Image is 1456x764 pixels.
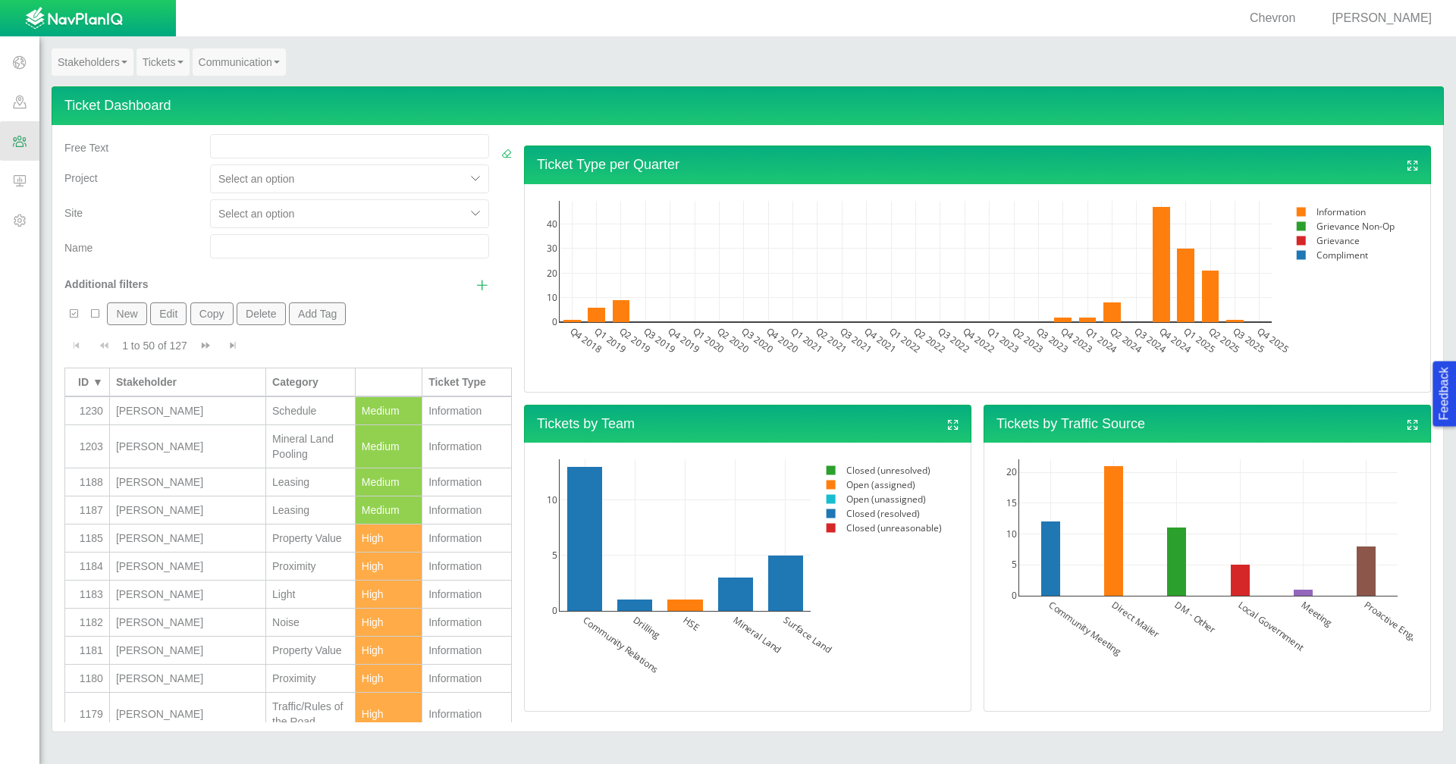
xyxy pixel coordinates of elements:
[107,302,146,325] button: New
[428,439,505,454] div: Information
[65,524,110,553] td: 1185
[428,474,505,490] div: Information
[1406,416,1420,434] a: View full screen
[52,86,1444,125] h4: Ticket Dashboard
[1332,11,1432,24] span: [PERSON_NAME]
[362,374,416,390] div: Priority
[422,665,512,693] td: Information
[428,531,505,546] div: Information
[266,468,356,496] td: Leasing
[272,403,349,418] div: Schedule
[428,671,505,686] div: Information
[136,49,190,76] a: Tickets
[65,637,110,665] td: 1181
[362,615,416,630] div: High
[422,425,512,468] td: Information
[110,524,266,553] td: BENNETT, CHARLES L
[190,302,234,325] button: Copy
[116,374,259,390] div: Stakeholder
[193,331,218,360] button: Go to next page
[266,693,356,736] td: Traffic/Rules of the Road
[422,609,512,637] td: Information
[356,368,422,397] th: Priority
[71,531,103,546] div: 1185
[266,496,356,524] td: Leasing
[422,496,512,524] td: Information
[65,581,110,609] td: 1183
[362,706,416,722] div: High
[428,706,505,722] div: Information
[65,553,110,581] td: 1184
[475,277,489,295] a: Show additional filters
[65,496,110,524] td: 1187
[71,643,103,658] div: 1181
[71,374,89,390] div: ID
[64,142,108,154] span: Free Text
[272,374,349,390] div: Category
[524,146,1431,184] h4: Ticket Type per Quarter
[266,397,356,425] td: Schedule
[422,524,512,553] td: Information
[266,524,356,553] td: Property Value
[110,553,266,581] td: BENNETT, CHARLES L
[272,671,349,686] div: Proximity
[356,425,422,468] td: Medium
[65,425,110,468] td: 1203
[266,425,356,468] td: Mineral Land Pooling
[356,581,422,609] td: High
[65,665,110,693] td: 1180
[116,503,259,518] div: [PERSON_NAME]
[272,503,349,518] div: Leasing
[272,531,349,546] div: Property Value
[362,403,416,418] div: Medium
[110,693,266,736] td: BENNETT, CHARLES L
[428,503,505,518] div: Information
[428,374,505,390] div: Ticket Type
[116,615,259,630] div: [PERSON_NAME]
[428,587,505,602] div: Information
[272,474,349,490] div: Leasing
[1250,11,1295,24] span: Chevron
[422,553,512,581] td: Information
[362,643,416,658] div: High
[356,468,422,496] td: Medium
[64,331,512,360] div: Pagination
[110,581,266,609] td: BENNETT, CHARLES L
[356,496,422,524] td: Medium
[289,302,347,325] button: Add Tag
[272,643,349,658] div: Property Value
[428,403,505,418] div: Information
[221,331,245,360] button: Go to last page
[71,403,103,418] div: 1230
[116,643,259,658] div: [PERSON_NAME]
[422,637,512,665] td: Information
[272,559,349,574] div: Proximity
[116,706,259,722] div: [PERSON_NAME]
[356,397,422,425] td: Medium
[110,665,266,693] td: BENNETT, CHARLES L
[65,397,110,425] td: 1230
[71,671,103,686] div: 1180
[362,531,416,546] div: High
[116,531,259,546] div: [PERSON_NAME]
[71,587,103,602] div: 1183
[150,302,187,325] button: Edit
[272,615,349,630] div: Noise
[110,397,266,425] td: ROBERTS, KATHLEEN J.
[356,637,422,665] td: High
[356,665,422,693] td: High
[116,587,259,602] div: [PERSON_NAME]
[71,559,103,574] div: 1184
[65,368,110,397] th: ID
[362,439,416,454] div: Medium
[501,146,512,161] a: Clear Filters
[266,368,356,397] th: Category
[272,431,349,462] div: Mineral Land Pooling
[422,368,512,397] th: Ticket Type
[1313,10,1438,27] div: [PERSON_NAME]
[116,671,259,686] div: [PERSON_NAME]
[356,524,422,553] td: High
[266,553,356,581] td: Proximity
[362,503,416,518] div: Medium
[64,278,148,290] span: Additional filters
